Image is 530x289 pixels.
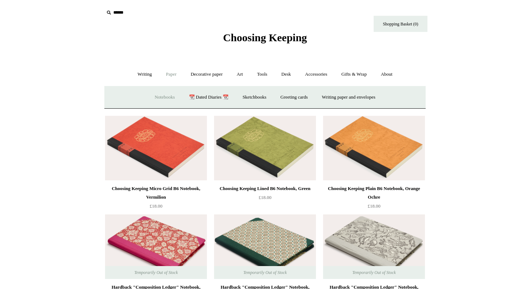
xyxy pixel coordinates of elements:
[316,88,382,107] a: Writing paper and envelopes
[105,116,207,180] img: Choosing Keeping Micro Grid B6 Notebook, Vermilion
[323,184,425,214] a: Choosing Keeping Plain B6 Notebook, Orange Ochre £18.00
[105,184,207,214] a: Choosing Keeping Micro Grid B6 Notebook, Vermilion £18.00
[105,116,207,180] a: Choosing Keeping Micro Grid B6 Notebook, Vermilion Choosing Keeping Micro Grid B6 Notebook, Vermi...
[374,65,399,84] a: About
[184,65,229,84] a: Decorative paper
[107,184,205,202] div: Choosing Keeping Micro Grid B6 Notebook, Vermilion
[214,116,316,180] img: Choosing Keeping Lined B6 Notebook, Green
[335,65,373,84] a: Gifts & Wrap
[323,116,425,180] a: Choosing Keeping Plain B6 Notebook, Orange Ochre Choosing Keeping Plain B6 Notebook, Orange Ochre
[127,266,185,279] span: Temporarily Out of Stock
[259,195,271,200] span: £18.00
[299,65,334,84] a: Accessories
[148,88,181,107] a: Notebooks
[214,214,316,279] a: Hardback "Composition Ledger" Notebook, Floral Tile Hardback "Composition Ledger" Notebook, Flora...
[275,65,298,84] a: Desk
[368,203,380,209] span: £18.00
[323,214,425,279] a: Hardback "Composition Ledger" Notebook, Zodiac Hardback "Composition Ledger" Notebook, Zodiac Tem...
[216,184,314,193] div: Choosing Keeping Lined B6 Notebook, Green
[323,214,425,279] img: Hardback "Composition Ledger" Notebook, Zodiac
[214,214,316,279] img: Hardback "Composition Ledger" Notebook, Floral Tile
[230,65,249,84] a: Art
[274,88,314,107] a: Greeting cards
[345,266,403,279] span: Temporarily Out of Stock
[183,88,235,107] a: 📆 Dated Diaries 📆
[105,214,207,279] img: Hardback "Composition Ledger" Notebook, Post-War Floral
[251,65,274,84] a: Tools
[223,37,307,42] a: Choosing Keeping
[323,116,425,180] img: Choosing Keeping Plain B6 Notebook, Orange Ochre
[150,203,162,209] span: £18.00
[214,116,316,180] a: Choosing Keeping Lined B6 Notebook, Green Choosing Keeping Lined B6 Notebook, Green
[223,32,307,43] span: Choosing Keeping
[131,65,158,84] a: Writing
[214,184,316,214] a: Choosing Keeping Lined B6 Notebook, Green £18.00
[325,184,423,202] div: Choosing Keeping Plain B6 Notebook, Orange Ochre
[236,88,273,107] a: Sketchbooks
[160,65,183,84] a: Paper
[236,266,294,279] span: Temporarily Out of Stock
[374,16,427,32] a: Shopping Basket (0)
[105,214,207,279] a: Hardback "Composition Ledger" Notebook, Post-War Floral Hardback "Composition Ledger" Notebook, P...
